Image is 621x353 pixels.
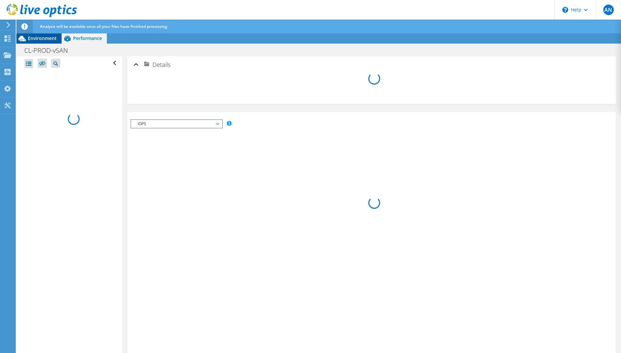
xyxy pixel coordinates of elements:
[21,47,78,54] h1: CL-PROD-vSAN
[603,5,614,15] span: AN
[73,35,102,41] span: Performance
[28,35,57,41] span: Environment
[152,61,170,69] span: Details
[134,120,219,128] span: IOPS
[562,7,568,13] svg: \n
[40,24,168,29] span: Analysis will be available once all your files have finished processing.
